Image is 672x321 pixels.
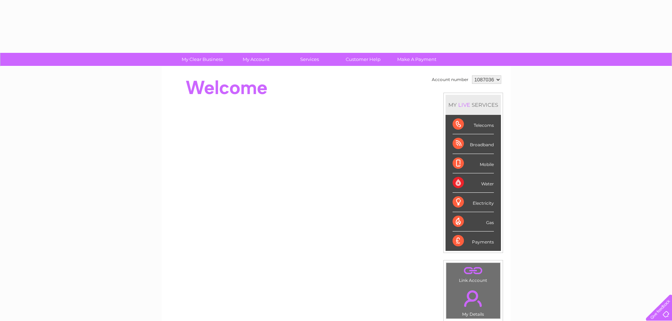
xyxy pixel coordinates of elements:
[280,53,339,66] a: Services
[453,115,494,134] div: Telecoms
[446,263,501,285] td: Link Account
[446,95,501,115] div: MY SERVICES
[453,232,494,251] div: Payments
[453,173,494,193] div: Water
[227,53,285,66] a: My Account
[457,101,472,108] div: LIVE
[446,284,501,319] td: My Details
[430,74,470,86] td: Account number
[334,53,392,66] a: Customer Help
[453,193,494,212] div: Electricity
[448,265,498,277] a: .
[453,154,494,173] div: Mobile
[173,53,231,66] a: My Clear Business
[453,134,494,154] div: Broadband
[448,286,498,311] a: .
[453,212,494,232] div: Gas
[388,53,446,66] a: Make A Payment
